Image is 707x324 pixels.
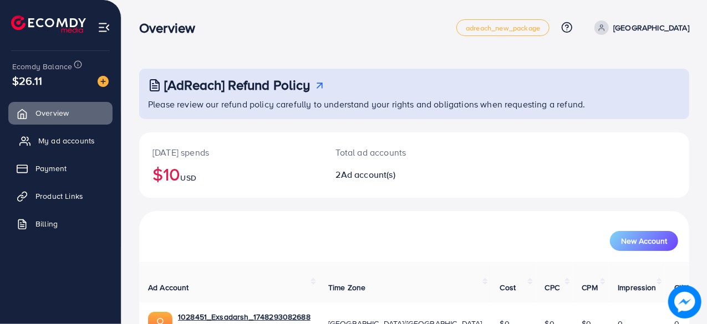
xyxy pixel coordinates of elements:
[341,168,395,181] span: Ad account(s)
[8,185,113,207] a: Product Links
[35,218,58,229] span: Billing
[152,146,309,159] p: [DATE] spends
[500,282,516,293] span: Cost
[148,97,683,111] p: Please review our refund policy carefully to understand your rights and obligations when requesti...
[466,24,540,32] span: adreach_new_package
[590,20,689,35] a: [GEOGRAPHIC_DATA]
[178,311,311,322] a: 1028451_Exsadarsh_1748293082688
[545,282,560,293] span: CPC
[12,73,42,89] span: $26.11
[12,61,72,72] span: Ecomdy Balance
[456,19,550,36] a: adreach_new_package
[613,21,689,34] p: [GEOGRAPHIC_DATA]
[8,102,113,124] a: Overview
[180,172,196,183] span: USD
[8,213,113,235] a: Billing
[618,282,657,293] span: Impression
[98,21,110,34] img: menu
[336,169,447,180] h2: 2
[98,76,109,87] img: image
[148,282,189,293] span: Ad Account
[621,237,667,245] span: New Account
[336,146,447,159] p: Total ad accounts
[35,191,83,202] span: Product Links
[152,163,309,184] h2: $10
[35,107,69,119] span: Overview
[139,20,204,36] h3: Overview
[8,157,113,179] a: Payment
[38,135,95,146] span: My ad accounts
[328,282,365,293] span: Time Zone
[674,282,695,293] span: Clicks
[582,282,598,293] span: CPM
[164,77,311,93] h3: [AdReach] Refund Policy
[11,16,86,33] img: logo
[610,231,678,251] button: New Account
[669,286,701,318] img: image
[8,130,113,152] a: My ad accounts
[35,163,67,174] span: Payment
